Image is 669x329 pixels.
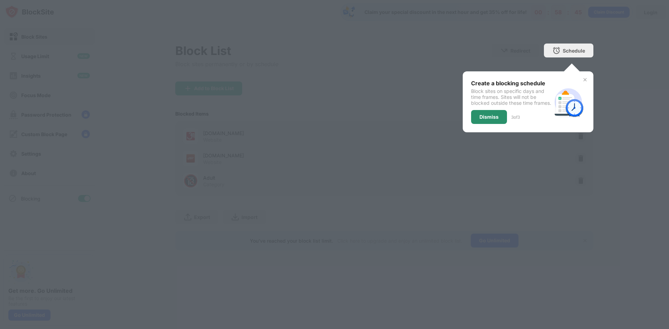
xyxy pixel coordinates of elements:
[479,114,499,120] div: Dismiss
[552,85,585,119] img: schedule.svg
[563,48,585,54] div: Schedule
[471,88,552,106] div: Block sites on specific days and time frames. Sites will not be blocked outside these time frames.
[511,115,520,120] div: 3 of 3
[582,77,588,83] img: x-button.svg
[471,80,552,87] div: Create a blocking schedule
